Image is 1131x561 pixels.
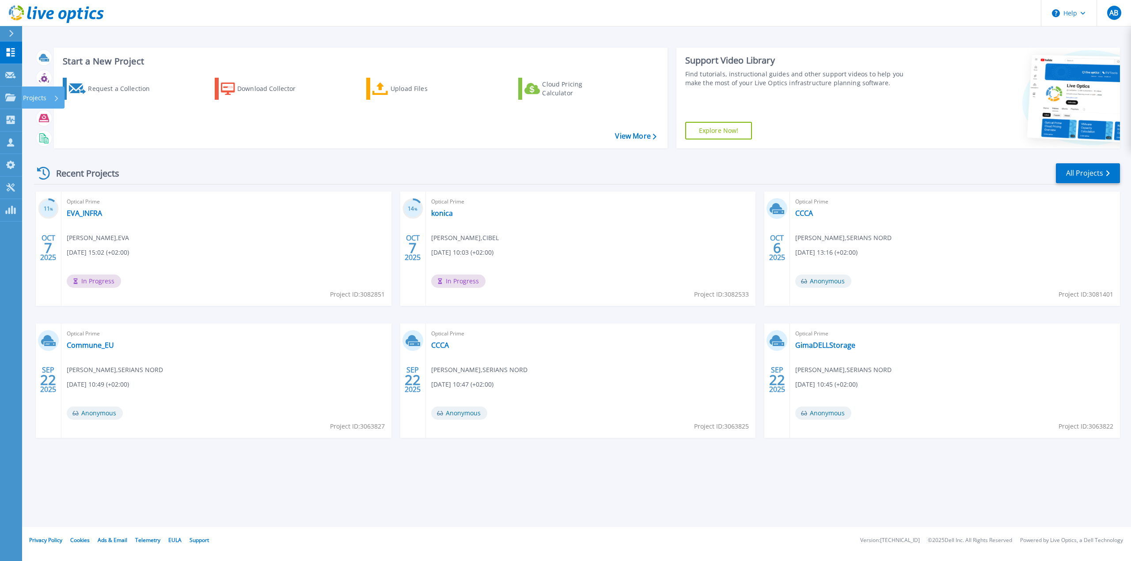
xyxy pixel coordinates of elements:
span: [DATE] 13:16 (+02:00) [795,248,858,257]
h3: 11 [38,204,59,214]
h3: Start a New Project [63,56,656,66]
span: Project ID: 3082851 [330,290,385,299]
div: OCT 2025 [404,232,421,264]
a: Request a Collection [63,78,161,100]
span: Anonymous [67,407,123,420]
span: [DATE] 10:49 (+02:00) [67,380,129,389]
span: 7 [44,244,52,252]
span: Optical Prime [67,197,386,207]
span: Anonymous [431,407,487,420]
span: [PERSON_NAME] , SERIANS NORD [431,365,528,375]
span: % [414,207,417,211]
a: All Projects [1056,163,1120,183]
span: % [50,207,53,211]
p: Projects [23,87,46,109]
span: Anonymous [795,407,851,420]
div: Download Collector [237,80,308,98]
a: Cloud Pricing Calculator [518,78,617,100]
span: Optical Prime [431,197,751,207]
span: [PERSON_NAME] , SERIANS NORD [795,365,892,375]
span: 6 [773,244,781,252]
span: [PERSON_NAME] , EVA [67,233,129,243]
span: Optical Prime [795,329,1115,339]
div: Upload Files [391,80,461,98]
a: EVA_INFRA [67,209,102,218]
div: SEP 2025 [769,364,786,396]
span: Optical Prime [67,329,386,339]
a: Commune_EU [67,341,114,350]
span: In Progress [67,275,121,288]
span: [DATE] 15:02 (+02:00) [67,248,129,257]
div: OCT 2025 [769,232,786,264]
div: Cloud Pricing Calculator [542,80,613,98]
div: Find tutorials, instructional guides and other support videos to help you make the most of your L... [685,70,915,87]
span: Project ID: 3082533 [694,290,749,299]
span: [DATE] 10:45 (+02:00) [795,380,858,389]
span: Project ID: 3063827 [330,422,385,431]
a: CCCA [431,341,449,350]
li: © 2025 Dell Inc. All Rights Reserved [928,538,1012,543]
span: [PERSON_NAME] , SERIANS NORD [795,233,892,243]
span: Project ID: 3081401 [1059,290,1113,299]
a: Download Collector [215,78,313,100]
div: SEP 2025 [404,364,421,396]
li: Version: [TECHNICAL_ID] [860,538,920,543]
span: 22 [769,376,785,384]
a: View More [615,132,656,140]
span: [PERSON_NAME] , SERIANS NORD [67,365,163,375]
span: 22 [40,376,56,384]
div: SEP 2025 [40,364,57,396]
span: 22 [405,376,421,384]
a: CCCA [795,209,813,218]
span: Project ID: 3063825 [694,422,749,431]
a: Privacy Policy [29,536,62,544]
span: [PERSON_NAME] , CIBEL [431,233,499,243]
span: Optical Prime [431,329,751,339]
a: Telemetry [135,536,160,544]
div: Request a Collection [88,80,159,98]
span: 7 [409,244,417,252]
a: Explore Now! [685,122,752,139]
span: In Progress [431,275,486,288]
a: Upload Files [366,78,465,100]
span: [DATE] 10:47 (+02:00) [431,380,493,389]
span: Optical Prime [795,197,1115,207]
li: Powered by Live Optics, a Dell Technology [1020,538,1123,543]
span: Anonymous [795,275,851,288]
span: AB [1109,9,1118,16]
a: Ads & Email [98,536,127,544]
div: OCT 2025 [40,232,57,264]
div: Support Video Library [685,55,915,66]
a: EULA [168,536,182,544]
span: Project ID: 3063822 [1059,422,1113,431]
h3: 14 [402,204,423,214]
a: konica [431,209,453,218]
a: Cookies [70,536,90,544]
span: [DATE] 10:03 (+02:00) [431,248,493,257]
a: GimaDELLStorage [795,341,855,350]
a: Support [190,536,209,544]
div: Recent Projects [34,162,131,184]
